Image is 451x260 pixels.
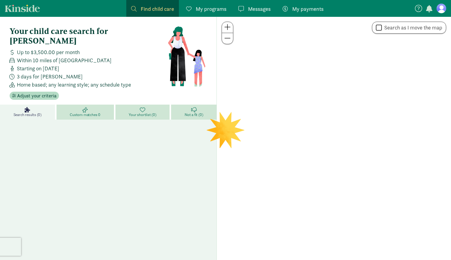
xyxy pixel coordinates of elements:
span: Within 10 miles of [GEOGRAPHIC_DATA] [17,56,112,64]
span: Messages [248,5,271,13]
span: My programs [196,5,226,13]
button: Adjust your criteria [10,92,59,100]
span: Your shortlist (0) [129,112,156,117]
span: Adjust your criteria [17,92,57,99]
span: Starting on [DATE] [17,64,59,72]
span: Up to $3,500.00 per month [17,48,80,56]
span: Find child care [141,5,174,13]
span: Home based; any learning style; any schedule type [17,81,131,89]
a: Your shortlist (0) [115,105,171,120]
label: Search as I move the map [382,24,442,31]
span: Search results (0) [14,112,41,117]
span: Not a fit (0) [185,112,203,117]
h4: Your child care search for [PERSON_NAME] [10,26,167,46]
span: 3 days for [PERSON_NAME] [17,72,83,81]
a: Not a fit (0) [171,105,216,120]
span: My payments [292,5,324,13]
a: Custom matches 0 [57,105,115,120]
span: Custom matches 0 [70,112,100,117]
a: Kinside [5,5,40,12]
